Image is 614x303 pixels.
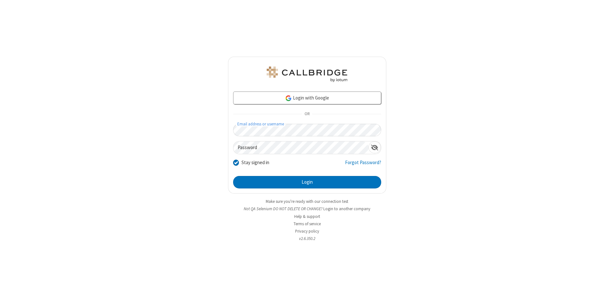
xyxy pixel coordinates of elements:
a: Privacy policy [295,228,319,234]
a: Forgot Password? [345,159,381,171]
a: Help & support [294,214,320,219]
input: Password [233,141,368,154]
iframe: Chat [598,286,609,299]
img: QA Selenium DO NOT DELETE OR CHANGE [265,67,349,82]
button: Login [233,176,381,189]
span: OR [302,110,312,119]
input: Email address or username [233,124,381,136]
a: Login with Google [233,92,381,104]
img: google-icon.png [285,95,292,102]
li: Not QA Selenium DO NOT DELETE OR CHANGE? [228,206,386,212]
a: Make sure you're ready with our connection test [266,199,348,204]
li: v2.6.350.2 [228,235,386,242]
a: Terms of service [294,221,321,227]
div: Show password [368,141,381,153]
button: Login to another company [323,206,370,212]
label: Stay signed in [241,159,269,166]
